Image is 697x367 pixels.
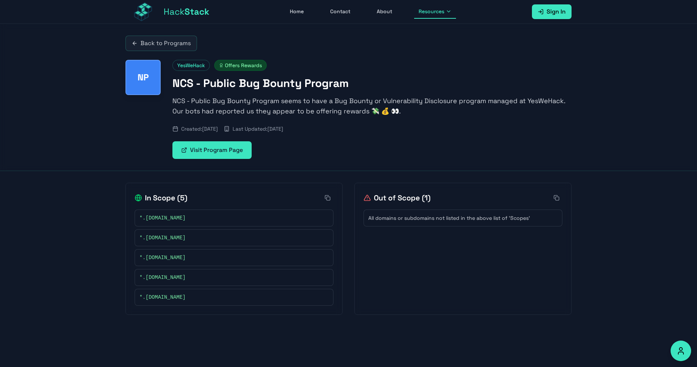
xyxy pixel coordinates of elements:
button: Resources [414,5,456,19]
span: Sign In [547,7,566,16]
span: Last Updated: [DATE] [233,125,283,132]
a: Back to Programs [125,36,197,51]
span: *.[DOMAIN_NAME] [139,294,186,301]
span: Created: [DATE] [181,125,218,132]
button: Copy all out-of-scope items [551,192,562,204]
span: Hack [164,6,209,18]
h2: In Scope ( 5 ) [135,193,187,203]
span: *.[DOMAIN_NAME] [139,234,186,241]
div: NCS - Public Bug Bounty Program [125,60,161,95]
span: *.[DOMAIN_NAME] [139,254,186,261]
a: Contact [326,5,355,19]
span: Resources [419,8,444,15]
button: Accessibility Options [671,341,691,361]
a: About [372,5,397,19]
a: Sign In [532,4,572,19]
a: Home [285,5,308,19]
a: Visit Program Page [172,141,252,159]
span: All domains or subdomains not listed in the above list of 'Scopes' [368,214,530,222]
span: Stack [185,6,209,17]
h1: NCS - Public Bug Bounty Program [172,77,572,90]
span: *.[DOMAIN_NAME] [139,214,186,222]
button: Copy all in-scope items [322,192,333,204]
span: *.[DOMAIN_NAME] [139,274,186,281]
h2: Out of Scope ( 1 ) [364,193,431,203]
span: Offers Rewards [214,60,267,71]
span: YesWeHack [172,60,210,71]
p: NCS - Public Bug Bounty Program seems to have a Bug Bounty or Vulnerability Disclosure program ma... [172,96,572,116]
